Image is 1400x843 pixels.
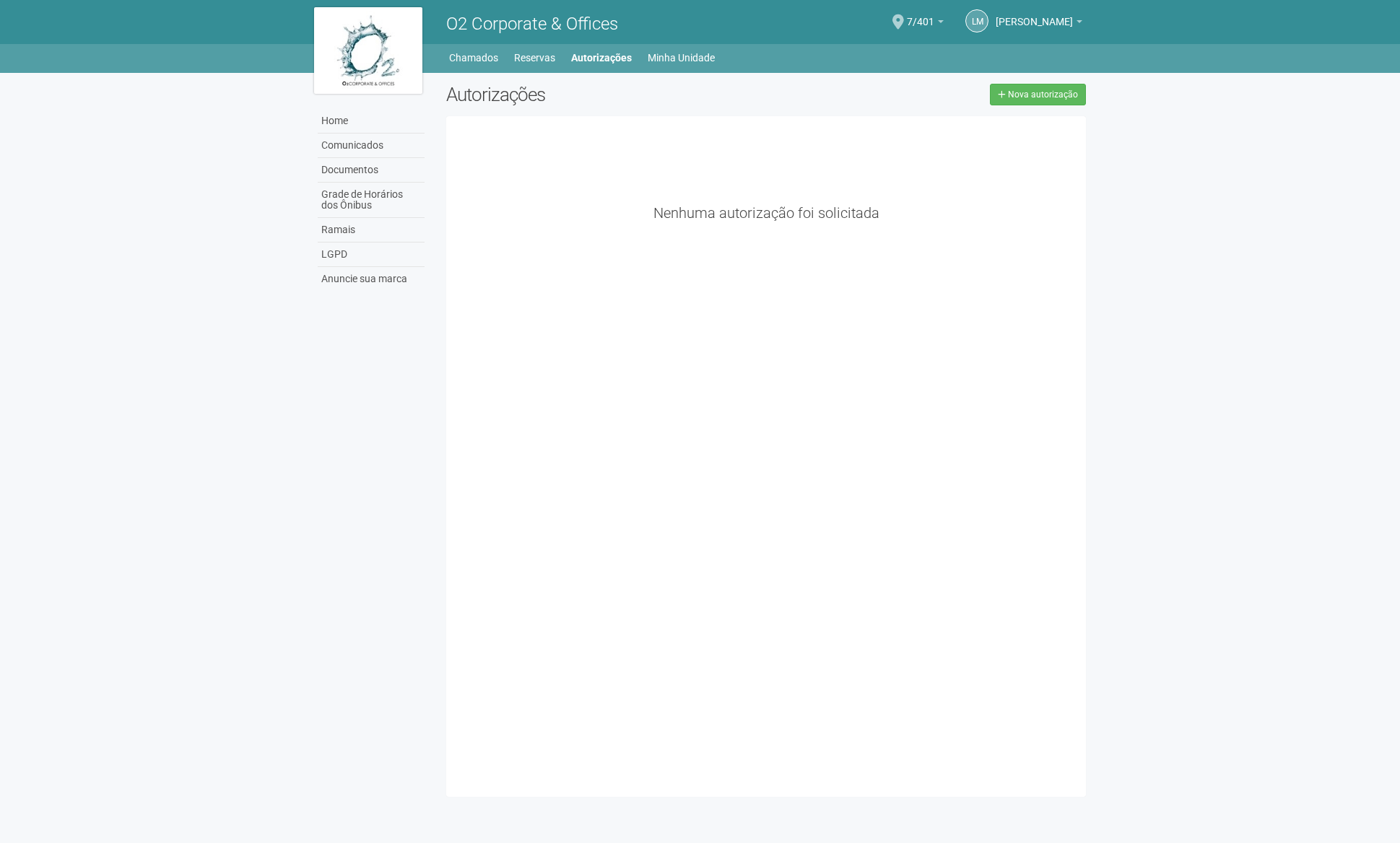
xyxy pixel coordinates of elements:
[571,48,632,68] a: Autorizações
[907,18,944,30] a: 7/401
[965,9,988,32] a: LM
[449,48,498,68] a: Chamados
[446,14,618,34] span: O2 Corporate & Offices
[446,84,755,105] h2: Autorizações
[318,158,425,183] a: Documentos
[648,48,715,68] a: Minha Unidade
[514,48,555,68] a: Reservas
[318,109,425,134] a: Home
[996,18,1082,30] a: [PERSON_NAME]
[318,243,425,267] a: LGPD
[1008,89,1078,100] span: Nova autorização
[996,2,1073,27] span: Liliane Maria Ribeiro Dutra
[318,218,425,243] a: Ramais
[318,267,425,291] a: Anuncie sua marca
[907,2,934,27] span: 7/401
[318,134,425,158] a: Comunicados
[990,84,1086,105] a: Nova autorização
[314,7,422,94] img: logo.jpg
[318,183,425,218] a: Grade de Horários dos Ônibus
[457,206,1076,219] div: Nenhuma autorização foi solicitada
